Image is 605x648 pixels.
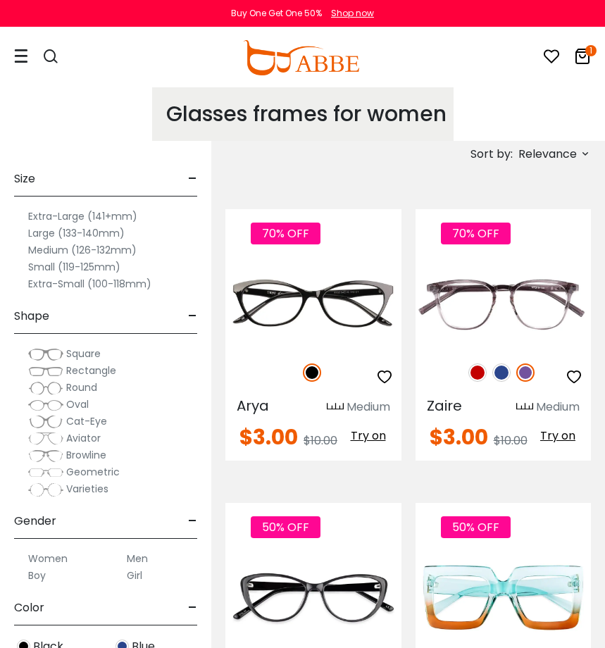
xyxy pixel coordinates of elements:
span: 70% OFF [441,223,511,244]
span: 50% OFF [251,516,320,538]
img: Varieties.png [28,482,63,497]
span: $10.00 [494,432,528,449]
span: Cat-Eye [66,414,107,428]
span: Relevance [518,142,577,167]
label: Men [127,550,148,567]
span: Sort by: [470,146,513,162]
div: Medium [536,399,580,416]
span: Zaire [427,396,462,416]
label: Women [28,550,68,567]
button: Try on [536,427,580,445]
img: Geometric.png [28,466,63,480]
img: size ruler [516,402,533,413]
span: Shape [14,299,49,333]
span: Try on [540,428,575,444]
span: - [188,162,197,196]
img: Blue [492,363,511,382]
img: Oval.png [28,398,63,412]
span: Square [66,347,101,361]
img: Rectangle.png [28,364,63,378]
i: 1 [585,45,597,56]
span: Varieties [66,482,108,496]
span: $3.00 [430,422,488,452]
label: Boy [28,567,46,584]
span: $3.00 [239,422,298,452]
span: Arya [237,396,269,416]
button: Try on [347,427,390,445]
span: 70% OFF [251,223,320,244]
img: Browline.png [28,449,63,463]
img: Aviator.png [28,432,63,446]
label: Large (133-140mm) [28,225,125,242]
span: Try on [351,428,386,444]
img: Black Arya - TR ,Universal Bridge Fit [225,260,401,348]
label: Extra-Large (141+mm) [28,208,137,225]
span: Gender [14,504,56,538]
img: size ruler [327,402,344,413]
span: Aviator [66,431,101,445]
span: 50% OFF [441,516,511,538]
span: - [188,591,197,625]
div: Medium [347,399,390,416]
label: Small (119-125mm) [28,258,120,275]
div: Shop now [331,7,374,20]
img: Square.png [28,347,63,361]
img: abbeglasses.com [243,40,358,75]
span: Oval [66,397,89,411]
span: Size [14,162,35,196]
img: Cat-Eye.png [28,415,63,429]
h1: Glasses frames for women [166,101,447,127]
span: Browline [66,448,106,462]
span: - [188,299,197,333]
span: Geometric [66,465,120,479]
label: Girl [127,567,142,584]
a: Shop now [324,7,374,19]
img: Black Memento - Acetate ,Universal Bridge Fit [225,554,401,642]
img: Green Kairo - Plastic ,Universal Bridge Fit [416,554,592,642]
a: 1 [574,51,591,67]
img: Red [468,363,487,382]
span: $10.00 [304,432,337,449]
span: - [188,504,197,538]
span: Color [14,591,44,625]
div: Buy One Get One 50% [231,7,322,20]
span: Rectangle [66,363,116,378]
label: Extra-Small (100-118mm) [28,275,151,292]
label: Medium (126-132mm) [28,242,137,258]
img: Black [303,363,321,382]
img: Purple Zaire - TR ,Universal Bridge Fit [416,260,592,348]
img: Purple [516,363,535,382]
img: Round.png [28,381,63,395]
span: Round [66,380,97,394]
